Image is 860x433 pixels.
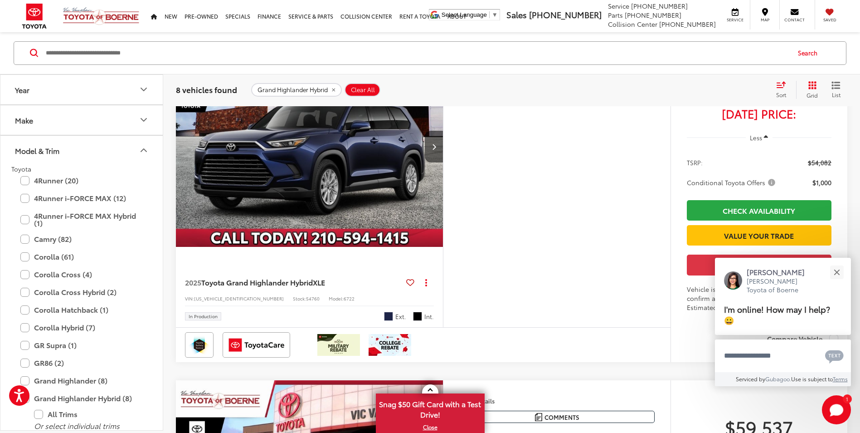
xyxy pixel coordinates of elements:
[20,391,143,407] label: Grand Highlander Hybrid (8)
[251,83,342,97] button: remove Grand%20Highlander%20Hybrid
[822,395,851,424] button: Toggle Chat Window
[138,84,149,95] div: Year
[687,285,831,312] div: Vehicle is in build phase. Contact dealer to confirm availability. Estimated availability [DATE]
[789,42,831,64] button: Search
[185,277,201,287] span: 2025
[506,9,527,20] span: Sales
[20,285,143,300] label: Corolla Cross Hybrid (2)
[34,407,143,423] label: All Trims
[807,91,818,99] span: Grid
[608,10,623,20] span: Parts
[765,375,791,383] a: Gubagoo.
[750,133,762,142] span: Less
[11,164,31,173] span: Toyota
[625,10,681,20] span: [PHONE_NUMBER]
[776,91,786,98] span: Sort
[138,145,149,156] div: Model & Trim
[20,302,143,318] label: Corolla Hatchback (1)
[425,279,427,286] span: dropdown dots
[377,394,484,422] span: Snag $50 Gift Card with a Test Drive!
[820,17,840,23] span: Saved
[772,81,796,99] button: Select sort value
[687,178,777,187] span: Conditional Toyota Offers
[833,375,848,383] a: Terms
[687,225,831,246] a: Value Your Trade
[20,338,143,354] label: GR Supra (1)
[631,1,688,10] span: [PHONE_NUMBER]
[459,411,655,423] button: Comments
[791,375,833,383] span: Use is subject to
[317,334,360,356] img: /static/brand-toyota/National_Assets/toyota-military-rebate.jpeg?height=48
[755,17,775,23] span: Map
[492,11,498,18] span: ▼
[345,83,380,97] button: Clear All
[746,129,773,146] button: Less
[687,255,831,275] button: Get Price Now
[63,7,140,25] img: Vic Vaughan Toyota of Boerne
[725,17,745,23] span: Service
[659,20,716,29] span: [PHONE_NUMBER]
[529,9,602,20] span: [PHONE_NUMBER]
[384,312,393,321] span: Blueprint
[189,314,218,319] span: In Production
[15,146,59,155] div: Model & Trim
[34,421,120,431] i: Or select individual trims
[424,312,434,321] span: Int.
[313,277,325,287] span: XLE
[608,20,657,29] span: Collision Center
[825,349,844,364] svg: Text
[20,249,143,265] label: Corolla (61)
[344,295,355,302] span: 6722
[185,277,403,287] a: 2025Toyota Grand Highlander HybridXLE
[20,173,143,189] label: 4Runner (20)
[442,11,487,18] span: Select Language
[687,178,778,187] button: Conditional Toyota Offers
[687,158,703,167] span: TSRP:
[489,11,490,18] span: ​
[425,131,443,162] button: Next image
[20,267,143,283] label: Corolla Cross (4)
[413,312,422,321] span: Black Softex®
[687,200,831,221] a: Check Availability
[715,258,851,386] div: Close[PERSON_NAME][PERSON_NAME] Toyota of BoerneI'm online! How may I help? 😀Type your messageCha...
[825,81,847,99] button: List View
[351,86,375,93] span: Clear All
[846,397,848,401] span: 1
[369,334,411,356] img: /static/brand-toyota/National_Assets/toyota-college-grad.jpeg?height=48
[0,136,164,165] button: Model & TrimModel & Trim
[0,75,164,104] button: YearYear
[20,373,143,389] label: Grand Highlander (8)
[194,295,284,302] span: [US_VEHICLE_IDENTIFICATION_NUMBER]
[175,46,444,247] div: 2025 Toyota Grand Highlander Hybrid Hybrid XLE 0
[329,295,344,302] span: Model:
[822,345,846,366] button: Chat with SMS
[459,398,655,404] h4: More Details
[293,295,306,302] span: Stock:
[306,295,320,302] span: 54760
[15,116,33,124] div: Make
[535,413,542,421] img: Comments
[20,355,143,371] label: GR86 (2)
[736,375,765,383] span: Serviced by
[138,115,149,126] div: Make
[395,312,406,321] span: Ext.
[715,340,851,372] textarea: Type your message
[185,295,194,302] span: VIN:
[201,277,313,287] span: Toyota Grand Highlander Hybrid
[187,334,212,356] img: Toyota Safety Sense Vic Vaughan Toyota of Boerne Boerne TX
[687,109,831,118] span: [DATE] Price:
[15,85,29,94] div: Year
[822,395,851,424] svg: Start Chat
[175,46,444,248] img: 2025 Toyota Grand Highlander Hybrid XLE AWD
[20,191,143,207] label: 4Runner i-FORCE MAX (12)
[608,1,629,10] span: Service
[176,84,237,95] span: 8 vehicles found
[831,91,841,98] span: List
[747,277,814,295] p: [PERSON_NAME] Toyota of Boerne
[812,178,831,187] span: $1,000
[724,303,830,326] span: I'm online! How may I help? 😀
[20,208,143,231] label: 4Runner i-FORCE MAX Hybrid (1)
[747,267,814,277] p: [PERSON_NAME]
[20,320,143,336] label: Corolla Hybrid (7)
[175,46,444,247] a: 2025 Toyota Grand Highlander Hybrid XLE AWD2025 Toyota Grand Highlander Hybrid XLE AWD2025 Toyota...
